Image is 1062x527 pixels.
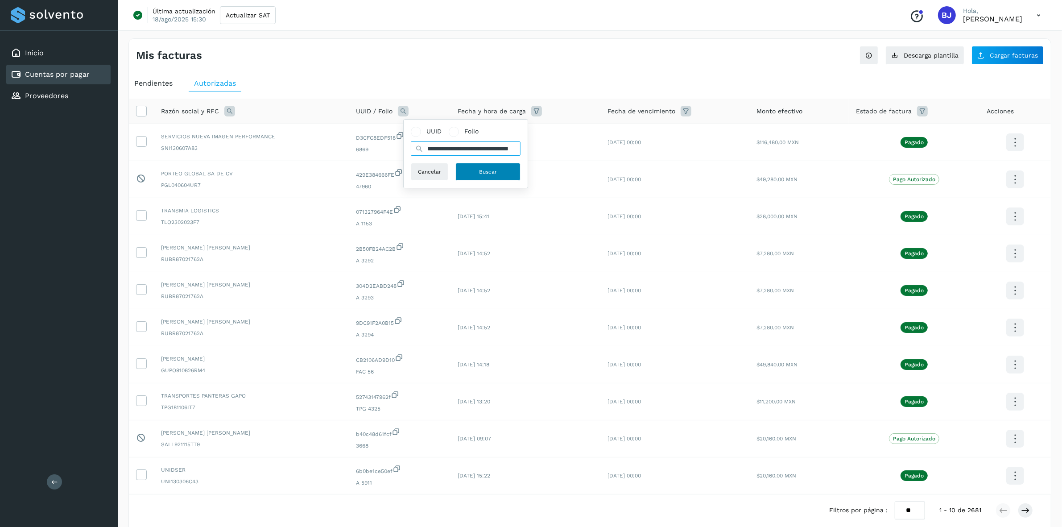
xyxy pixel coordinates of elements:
span: A 1153 [356,220,443,228]
span: Acciones [987,107,1014,116]
span: 1 - 10 de 2681 [939,506,981,515]
span: Descarga plantilla [904,52,959,58]
h4: Mis facturas [136,49,202,62]
span: 304D2EABD248 [356,279,443,290]
p: Pagado [905,139,924,145]
span: 52743147962f [356,390,443,401]
span: [DATE] 14:52 [458,250,490,257]
p: Última actualización [153,7,215,15]
button: Actualizar SAT [220,6,276,24]
span: [DATE] 09:07 [458,436,491,442]
p: Pagado [905,324,924,331]
span: Fecha y hora de carga [458,107,526,116]
span: 429E384666FE [356,168,443,179]
span: [PERSON_NAME] [PERSON_NAME] [161,318,342,326]
span: 47960 [356,183,443,191]
span: 9DC91F2A0B15 [356,316,443,327]
span: [DATE] 14:52 [458,287,490,294]
span: PGL040604UR7 [161,181,342,189]
span: [PERSON_NAME] [PERSON_NAME] [161,429,342,437]
span: $7,280.00 MXN [756,324,794,331]
span: [PERSON_NAME] [PERSON_NAME] [161,281,342,289]
a: Proveedores [25,91,68,100]
span: [DATE] 00:00 [607,398,641,405]
p: Pagado [905,287,924,294]
span: A 3294 [356,331,443,339]
span: TRANSMIA LOGISTICS [161,207,342,215]
div: Cuentas por pagar [6,65,111,84]
span: Razón social y RFC [161,107,219,116]
span: TLO2302023F7 [161,218,342,226]
p: Pagado [905,361,924,368]
p: Pagado [905,250,924,257]
span: TPG 4325 [356,405,443,413]
span: [PERSON_NAME] [PERSON_NAME] [161,244,342,252]
button: Descarga plantilla [885,46,964,65]
a: Cuentas por pagar [25,70,90,79]
span: 071327964F4E [356,205,443,216]
span: [DATE] 00:00 [607,287,641,294]
span: $7,280.00 MXN [756,287,794,294]
span: $28,000.00 MXN [756,213,798,220]
span: Pendientes [134,79,173,87]
span: [DATE] 00:00 [607,250,641,257]
span: SERVICIOS NUEVA IMAGEN PERFORMANCE [161,133,342,141]
span: A 5911 [356,479,443,487]
span: $20,160.00 MXN [756,473,796,479]
span: $7,280.00 MXN [756,250,794,257]
p: Pago Autorizado [893,436,935,442]
span: $49,280.00 MXN [756,176,798,183]
button: Cargar facturas [971,46,1044,65]
span: b40c48d61fcf [356,427,443,438]
span: 2B50FB24AC2B [356,242,443,253]
span: $49,840.00 MXN [756,361,798,368]
span: Monto efectivo [756,107,802,116]
span: FAC 56 [356,368,443,376]
p: Pago Autorizado [893,176,935,183]
span: RUBR87021762A [161,292,342,300]
p: Brayant Javier Rocha Martinez [963,15,1022,23]
span: [PERSON_NAME] [161,355,342,363]
span: [DATE] 14:52 [458,324,490,331]
span: 6b0be1ce50ef [356,465,443,475]
p: Pagado [905,473,924,479]
span: [DATE] 00:00 [607,361,641,368]
span: A 3292 [356,257,443,265]
span: $11,200.00 MXN [756,398,796,405]
span: Autorizadas [194,79,236,87]
span: TRANSPORTES PANTERAS GAPO [161,392,342,400]
span: $116,480.00 MXN [756,139,799,145]
span: UUID / Folio [356,107,393,116]
span: Filtros por página : [829,506,888,515]
a: Inicio [25,49,44,57]
span: RUBR87021762A [161,329,342,337]
span: SALL921115TT9 [161,440,342,448]
span: [DATE] 00:00 [607,324,641,331]
span: Fecha de vencimiento [607,107,675,116]
span: Actualizar SAT [226,12,270,18]
p: Pagado [905,213,924,220]
span: A 3293 [356,294,443,302]
span: Cargar facturas [990,52,1038,58]
span: GUPO910826RM4 [161,366,342,374]
span: [DATE] 15:41 [458,213,489,220]
span: [DATE] 00:00 [607,436,641,442]
span: $20,160.00 MXN [756,436,796,442]
span: D3CFC8EDF518 [356,131,443,142]
span: [DATE] 00:00 [607,176,641,183]
span: [DATE] 00:00 [607,139,641,145]
span: UNI130306C43 [161,477,342,486]
span: Estado de factura [856,107,912,116]
p: Hola, [963,7,1022,15]
span: CB2106AD9D10 [356,353,443,364]
span: [DATE] 13:20 [458,398,490,405]
span: 3668 [356,442,443,450]
span: TPG181106IT7 [161,403,342,411]
span: [DATE] 00:00 [607,473,641,479]
span: 6869 [356,145,443,154]
span: [DATE] 15:22 [458,473,490,479]
span: [DATE] 00:00 [607,213,641,220]
div: Proveedores [6,86,111,106]
span: UNIDSER [161,466,342,474]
